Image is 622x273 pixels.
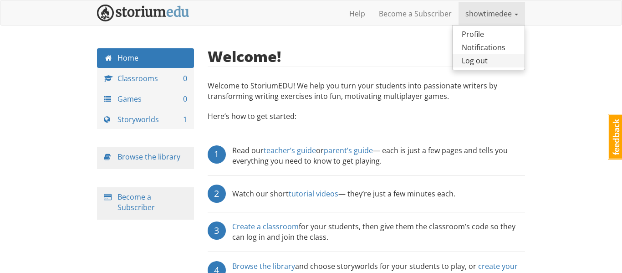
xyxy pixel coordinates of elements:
a: Games 0 [97,89,194,109]
a: Home [97,48,194,68]
a: Become a Subscriber [117,192,155,212]
a: tutorial videos [289,189,338,199]
img: StoriumEDU [97,5,189,21]
p: Here’s how to get started: [208,111,525,131]
a: Notifications [453,41,525,54]
a: Create a classroom [232,221,299,232]
a: Profile [453,28,525,41]
a: Browse the library [232,261,295,271]
span: 0 [183,73,187,84]
div: 2 [208,185,226,203]
span: 0 [183,94,187,104]
a: teacher’s guide [264,145,316,155]
div: 1 [208,145,226,164]
a: Log out [453,54,525,67]
a: showtimedee [459,2,525,25]
a: parent’s guide [324,145,373,155]
a: Classrooms 0 [97,69,194,88]
div: Read our or — each is just a few pages and tells you everything you need to know to get playing. [232,145,525,166]
div: Watch our short — they’re just a few minutes each. [232,185,455,203]
h2: Welcome! [208,48,281,64]
a: Storyworlds 1 [97,110,194,129]
ul: showtimedee [452,25,525,70]
span: 1 [183,114,187,125]
p: Welcome to StoriumEDU! We help you turn your students into passionate writers by transforming wri... [208,81,525,106]
a: Help [342,2,372,25]
div: for your students, then give them the classroom’s code so they can log in and join the class. [232,221,525,242]
a: Browse the library [117,152,180,162]
a: Become a Subscriber [372,2,459,25]
div: 3 [208,221,226,240]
